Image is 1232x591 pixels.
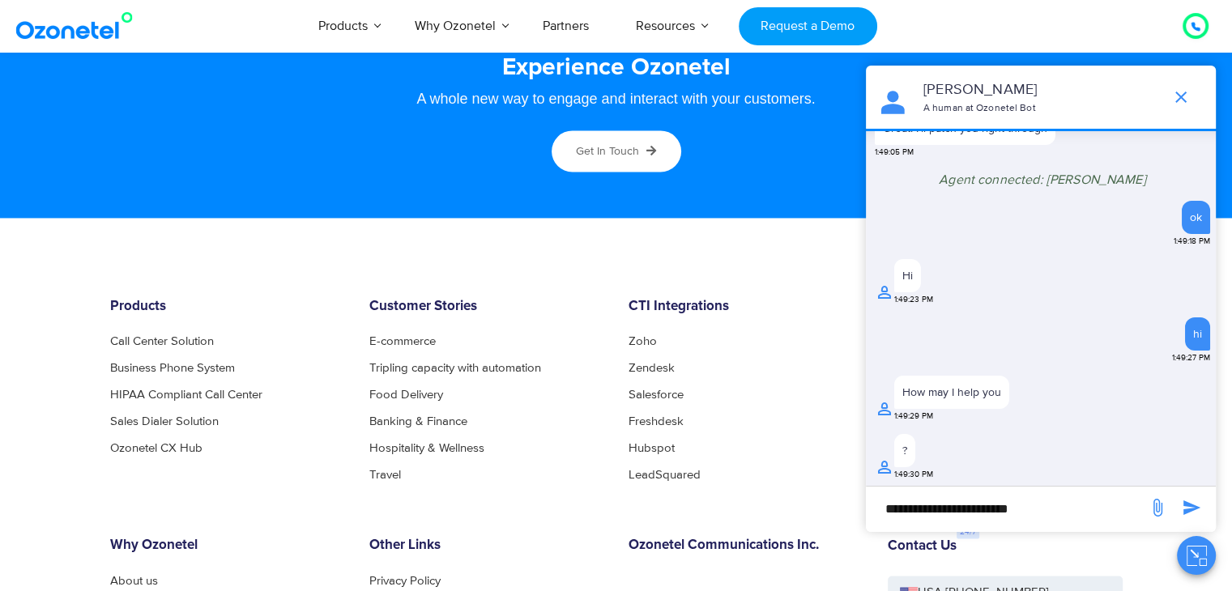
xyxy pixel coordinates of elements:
div: How may I help you [902,384,1001,401]
h6: Why Ozonetel [110,538,345,554]
h6: Customer Stories [369,299,604,315]
h3: Experience Ozonetel [126,52,1106,83]
a: Zendesk [629,362,675,374]
a: Hubspot [629,442,675,454]
a: About us [110,575,158,587]
span: 1:49:27 PM [1172,352,1210,364]
span: send message [1175,491,1208,524]
a: Food Delivery [369,389,443,401]
p: A human at Ozonetel Bot [923,101,1156,116]
span: 1:49:18 PM [1174,236,1210,248]
div: A whole new way to engage and interact with your customers. [126,91,1106,106]
a: E-commerce [369,335,436,347]
span: 1:49:29 PM [894,410,933,423]
a: Tripling capacity with automation [369,362,541,374]
a: Hospitality & Wellness [369,442,484,454]
div: ? [902,442,907,459]
a: Freshdesk [629,415,684,427]
a: Banking & Finance [369,415,467,427]
h6: Other Links [369,538,604,554]
span: 1:49:23 PM [894,294,933,306]
p: [PERSON_NAME] [923,79,1156,101]
div: new-msg-input [874,495,1140,524]
span: Get in touch [576,144,639,158]
a: Request a Demo [739,7,877,45]
a: Privacy Policy [369,575,441,587]
a: HIPAA Compliant Call Center [110,389,262,401]
a: Sales Dialer Solution [110,415,219,427]
div: ok [1190,209,1202,226]
a: Call Center Solution [110,335,214,347]
span: send message [1141,491,1174,524]
a: Business Phone System [110,362,235,374]
div: Hi [902,267,913,284]
a: Salesforce [629,389,684,401]
div: hi [1193,325,1202,342]
h6: Products [110,299,345,315]
a: Zoho [629,335,657,347]
a: Ozonetel CX Hub [110,442,202,454]
span: 1:49:30 PM [894,469,933,481]
a: LeadSquared [629,469,701,481]
button: Close chat [1177,536,1216,575]
span: Agent connected: [PERSON_NAME] [939,172,1146,188]
a: Travel [369,469,401,481]
a: Get in touch [552,130,681,172]
h6: Ozonetel Communications Inc. [629,538,863,554]
span: 1:49:05 PM [875,147,914,159]
h6: CTI Integrations [629,299,863,315]
span: end chat or minimize [1165,81,1197,113]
